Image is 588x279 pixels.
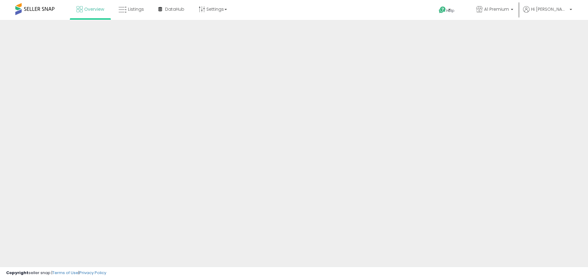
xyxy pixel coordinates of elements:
[79,270,106,276] a: Privacy Policy
[523,6,572,20] a: Hi [PERSON_NAME]
[128,6,144,12] span: Listings
[446,8,454,13] span: Help
[434,2,466,20] a: Help
[6,270,28,276] strong: Copyright
[52,270,78,276] a: Terms of Use
[165,6,184,12] span: DataHub
[6,270,106,276] div: seller snap | |
[439,6,446,14] i: Get Help
[84,6,104,12] span: Overview
[531,6,568,12] span: Hi [PERSON_NAME]
[484,6,509,12] span: A1 Premium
